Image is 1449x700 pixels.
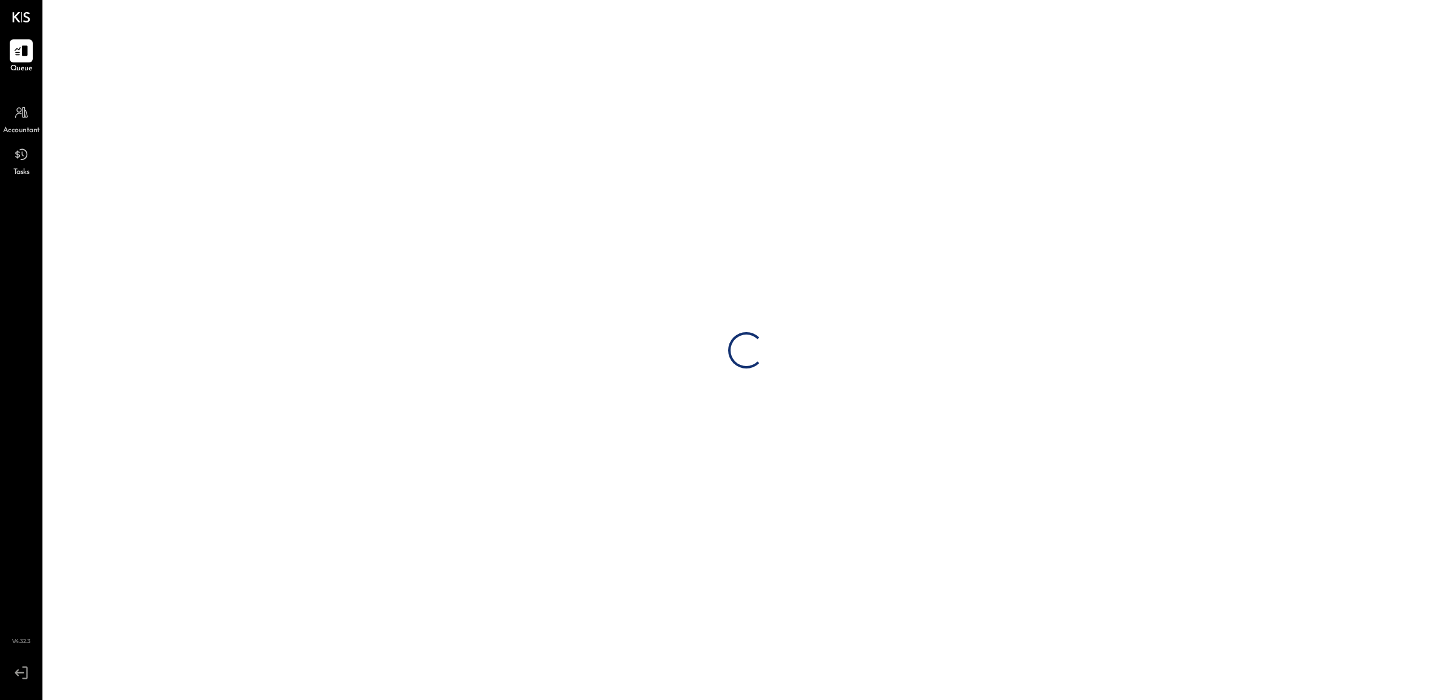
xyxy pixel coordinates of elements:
[13,167,30,178] span: Tasks
[10,64,33,75] span: Queue
[1,39,42,75] a: Queue
[1,143,42,178] a: Tasks
[3,125,40,136] span: Accountant
[1,101,42,136] a: Accountant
